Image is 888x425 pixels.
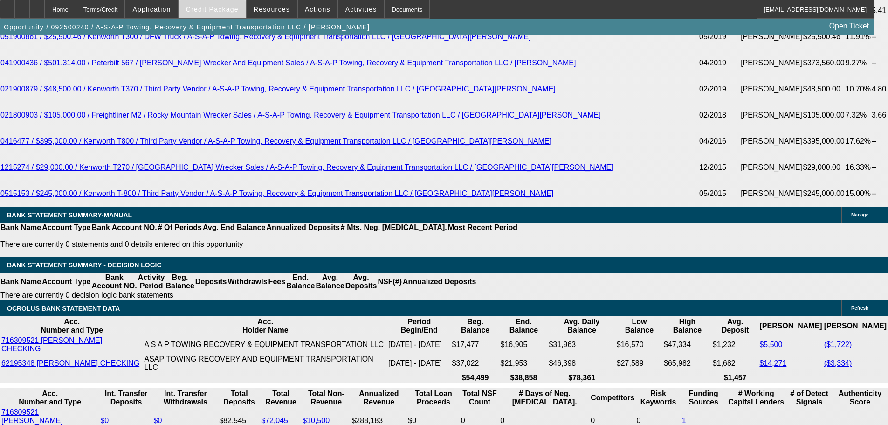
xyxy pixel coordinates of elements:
td: $1,232 [712,336,758,354]
th: Fees [268,273,286,291]
button: Application [125,0,178,18]
th: Acc. Number and Type [1,317,143,335]
td: $21,953 [500,355,548,372]
th: Acc. Holder Name [144,317,387,335]
td: $29,000.00 [803,154,845,181]
td: 12/2015 [699,154,740,181]
th: Avg. Daily Balance [548,317,615,335]
a: $72,045 [261,417,288,425]
a: $14,271 [759,359,786,367]
a: 1215274 / $29,000.00 / Kenworth T270 / [GEOGRAPHIC_DATA] Wrecker Sales / A-S-A-P Towing, Recovery... [0,163,613,171]
th: $1,457 [712,373,758,383]
span: Bank Statement Summary - Decision Logic [7,261,162,269]
td: $27,589 [616,355,662,372]
td: 15.00% [845,181,871,207]
td: [DATE] - [DATE] [388,336,451,354]
a: $10,500 [303,417,330,425]
a: 021800903 / $105,000.00 / Freightliner M2 / Rocky Mountain Wrecker Sales / A-S-A-P Towing, Recove... [0,111,601,119]
td: 02/2018 [699,102,740,128]
td: 17.62% [845,128,871,154]
th: Risk Keywords [636,389,680,407]
td: 05/2019 [699,24,740,50]
th: Beg. Balance [452,317,499,335]
td: [PERSON_NAME] [740,181,803,207]
td: $105,000.00 [803,102,845,128]
span: Actions [305,6,330,13]
a: 021900879 / $48,500.00 / Kenworth T370 / Third Party Vendor / A-S-A-P Towing, Recovery & Equipmen... [0,85,556,93]
th: Int. Transfer Deposits [100,389,152,407]
th: Total Deposits [219,389,260,407]
a: 62195348 [PERSON_NAME] CHECKING [1,359,139,367]
span: Activities [345,6,377,13]
div: $288,183 [351,417,406,425]
th: Total Non-Revenue [302,389,350,407]
th: $78,361 [548,373,615,383]
td: $16,570 [616,336,662,354]
td: ASAP TOWING RECOVERY AND EQUIPMENT TRANSPORTATION LLC [144,355,387,372]
td: [PERSON_NAME] [740,128,803,154]
td: $25,500.46 [803,24,845,50]
span: BANK STATEMENT SUMMARY-MANUAL [7,211,132,219]
a: $0 [100,417,109,425]
td: $65,982 [663,355,711,372]
th: # of Detect Signals [787,389,832,407]
th: Total Loan Proceeds [407,389,459,407]
button: Credit Package [179,0,246,18]
a: 716309521 [PERSON_NAME] CHECKING [1,336,102,353]
td: [PERSON_NAME] [740,102,803,128]
th: Most Recent Period [447,223,518,232]
span: Manage [851,212,868,217]
span: Refresh [851,306,868,311]
th: Low Balance [616,317,662,335]
th: $38,858 [500,373,548,383]
td: 7.32% [845,102,871,128]
th: Annualized Revenue [351,389,406,407]
a: 0416477 / $395,000.00 / Kenworth T800 / Third Party Vendor / A-S-A-P Towing, Recovery & Equipment... [0,137,551,145]
a: $5,500 [759,341,782,348]
td: [DATE] - [DATE] [388,355,451,372]
th: End. Balance [500,317,548,335]
td: $31,963 [548,336,615,354]
a: Open Ticket [826,18,873,34]
td: $17,477 [452,336,499,354]
a: 041900436 / $501,314.00 / Peterbilt 567 / [PERSON_NAME] Wrecker And Equipment Sales / A-S-A-P Tow... [0,59,576,67]
td: $46,398 [548,355,615,372]
td: $16,905 [500,336,548,354]
td: $1,682 [712,355,758,372]
th: Annualized Deposits [402,273,476,291]
a: 051900861 / $25,500.46 / Kenworth T300 / DFW Truck / A-S-A-P Towing, Recovery & Equipment Transpo... [0,33,531,41]
th: Deposits [195,273,227,291]
th: Avg. Deposit [712,317,758,335]
td: A S A P TOWING RECOVERY & EQUIPMENT TRANSPORTATION LLC [144,336,387,354]
span: Credit Package [186,6,239,13]
th: Annualized Deposits [266,223,340,232]
td: $48,500.00 [803,76,845,102]
th: $54,499 [452,373,499,383]
th: High Balance [663,317,711,335]
td: $395,000.00 [803,128,845,154]
button: Activities [338,0,384,18]
a: 1 [682,417,686,425]
th: [PERSON_NAME] [759,317,822,335]
td: [PERSON_NAME] [740,76,803,102]
td: 05/2015 [699,181,740,207]
td: 16.33% [845,154,871,181]
th: Beg. Balance [165,273,194,291]
th: Total Revenue [261,389,301,407]
a: ($3,334) [824,359,852,367]
a: ($1,722) [824,341,852,348]
th: Avg. Balance [315,273,344,291]
th: Int. Transfer Withdrawals [153,389,218,407]
td: 04/2019 [699,50,740,76]
th: Sum of the Total NSF Count and Total Overdraft Fee Count from Ocrolus [461,389,499,407]
td: $37,022 [452,355,499,372]
span: Opportunity / 092500240 / A-S-A-P Towing, Recovery & Equipment Transportation LLC / [PERSON_NAME] [4,23,370,31]
span: OCROLUS BANK STATEMENT DATA [7,305,120,312]
th: Period Begin/End [388,317,451,335]
td: 9.27% [845,50,871,76]
span: Application [132,6,171,13]
th: Competitors [590,389,635,407]
th: # Working Capital Lenders [727,389,786,407]
td: $245,000.00 [803,181,845,207]
td: $47,334 [663,336,711,354]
